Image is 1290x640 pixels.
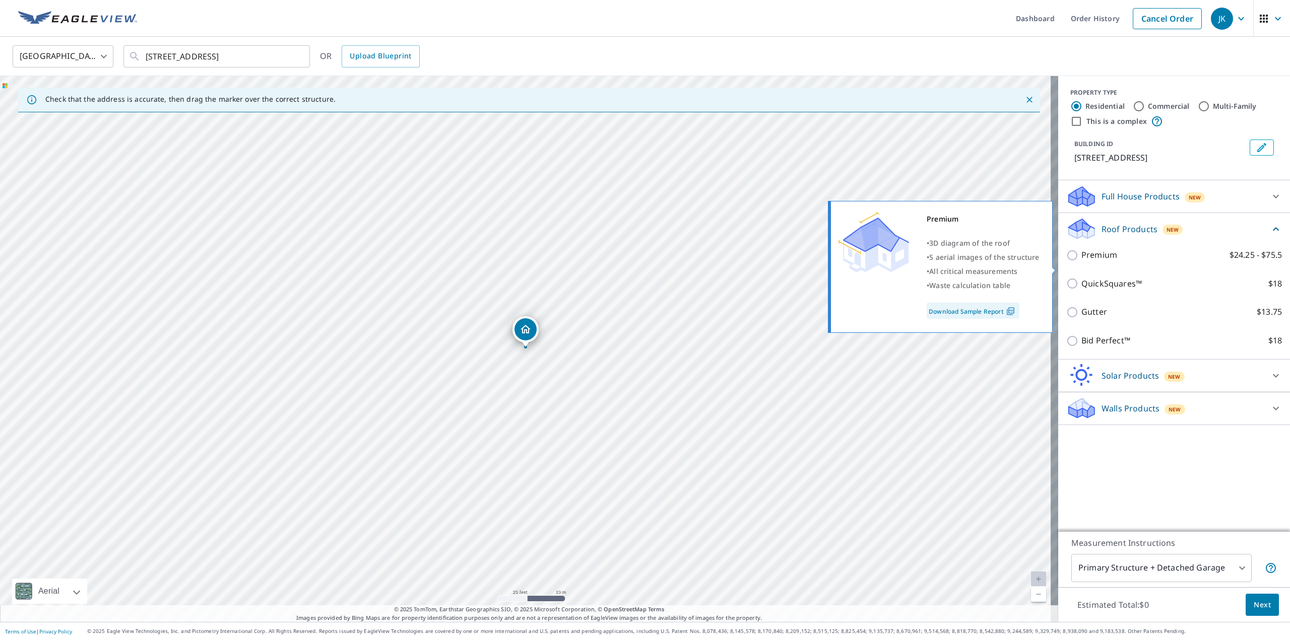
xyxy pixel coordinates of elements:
a: Download Sample Report [927,303,1019,319]
p: [STREET_ADDRESS] [1074,152,1246,164]
label: Multi-Family [1213,101,1257,111]
p: BUILDING ID [1074,139,1113,148]
button: Next [1246,594,1279,616]
label: Commercial [1148,101,1190,111]
label: This is a complex [1086,116,1147,126]
a: Privacy Policy [39,628,72,635]
div: • [927,264,1040,278]
button: Close [1023,93,1036,106]
img: Pdf Icon [1004,307,1017,316]
span: Upload Blueprint [350,50,411,62]
div: JK [1211,8,1233,30]
img: Premium [838,212,909,272]
span: Waste calculation table [929,280,1010,290]
span: 5 aerial images of the structure [929,252,1039,262]
label: Residential [1085,101,1125,111]
p: Estimated Total: $0 [1069,594,1157,616]
p: QuickSquares™ [1081,277,1142,290]
div: Aerial [35,579,62,604]
div: • [927,236,1040,250]
p: $24.25 - $75.5 [1230,249,1282,261]
p: Measurement Instructions [1071,537,1277,549]
p: | [5,628,72,634]
a: Terms of Use [5,628,36,635]
p: © 2025 Eagle View Technologies, Inc. and Pictometry International Corp. All Rights Reserved. Repo... [87,627,1285,635]
p: Full House Products [1102,190,1180,202]
div: Premium [927,212,1040,226]
p: Bid Perfect™ [1081,334,1130,347]
a: Cancel Order [1133,8,1202,29]
input: Search by address or latitude-longitude [146,42,289,70]
div: [GEOGRAPHIC_DATA] [13,42,113,70]
div: Full House ProductsNew [1066,184,1282,208]
div: Solar ProductsNew [1066,364,1282,388]
div: OR [320,45,420,67]
img: EV Logo [18,11,137,26]
p: Premium [1081,249,1117,261]
div: • [927,250,1040,264]
span: New [1168,373,1181,381]
div: Walls ProductsNew [1066,396,1282,420]
div: PROPERTY TYPE [1070,88,1278,97]
div: • [927,278,1040,293]
p: Check that the address is accurate, then drag the marker over the correct structure. [45,95,336,104]
a: OpenStreetMap [604,605,646,613]
p: Gutter [1081,306,1107,318]
a: Upload Blueprint [342,45,419,67]
span: Your report will include the primary structure and a detached garage if one exists. [1265,562,1277,574]
button: Edit building 1 [1250,139,1274,156]
p: Solar Products [1102,370,1159,382]
a: Current Level 20, Zoom In Disabled [1031,572,1046,587]
p: $18 [1268,277,1282,290]
p: Roof Products [1102,223,1157,235]
div: Primary Structure + Detached Garage [1071,554,1252,582]
div: Dropped pin, building 1, Residential property, 6694 7th Avenue Cir W Bradenton, FL 34209 [512,316,539,347]
p: $13.75 [1257,306,1282,318]
div: Roof ProductsNew [1066,217,1282,241]
div: Aerial [12,579,87,604]
span: New [1167,226,1179,234]
span: Next [1254,599,1271,611]
span: 3D diagram of the roof [929,238,1010,248]
p: Walls Products [1102,402,1159,414]
span: New [1189,193,1201,201]
a: Terms [648,605,665,613]
p: $18 [1268,334,1282,347]
a: Current Level 20, Zoom Out [1031,587,1046,602]
span: © 2025 TomTom, Earthstar Geographics SIO, © 2025 Microsoft Corporation, © [394,605,665,614]
span: New [1169,405,1181,413]
span: All critical measurements [929,266,1017,276]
